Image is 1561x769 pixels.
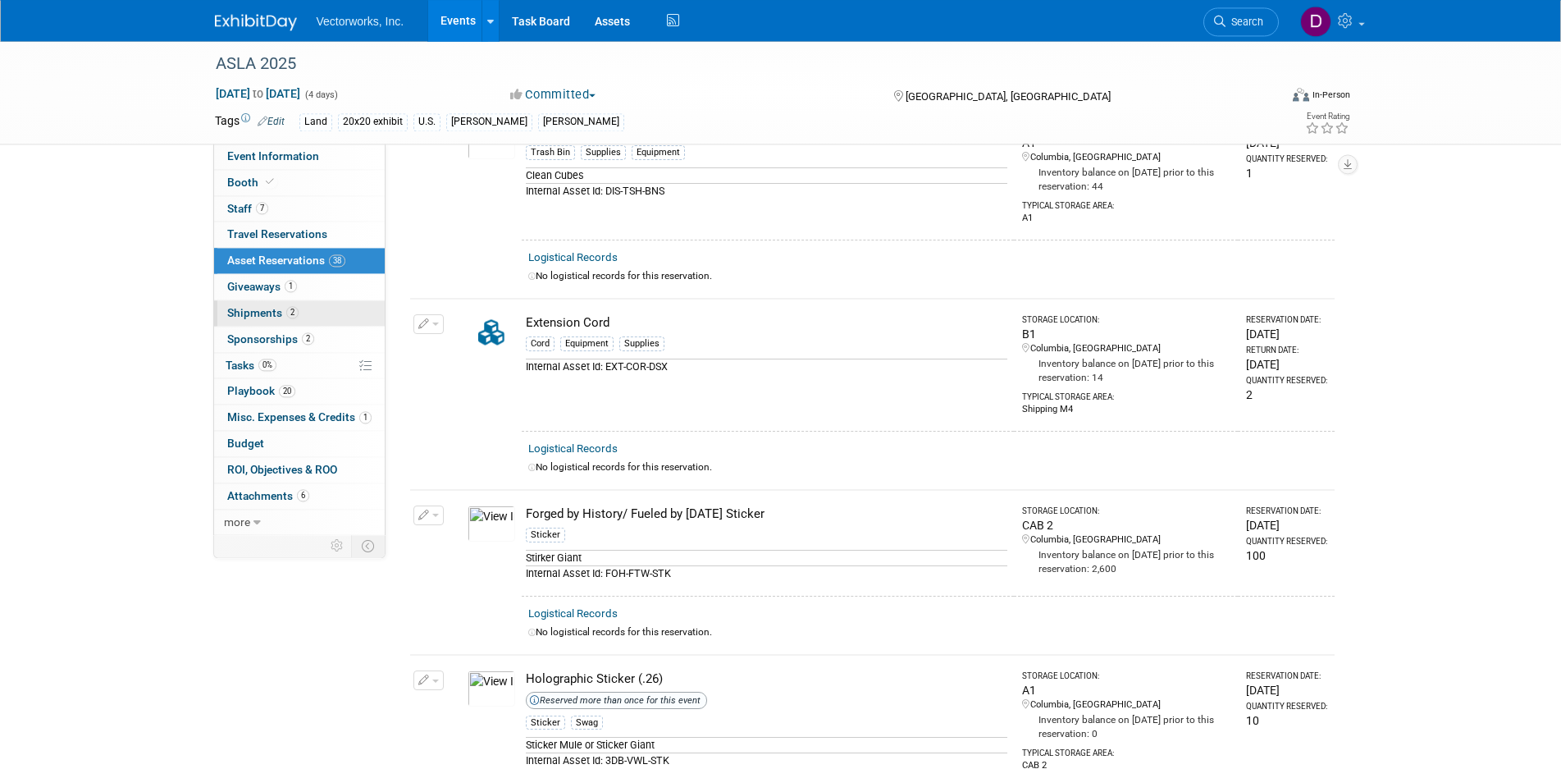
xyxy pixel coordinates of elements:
[1022,342,1232,355] div: Columbia, [GEOGRAPHIC_DATA]
[468,506,515,542] img: View Images
[323,535,352,556] td: Personalize Event Tab Strip
[1022,517,1232,533] div: CAB 2
[258,359,276,371] span: 0%
[214,431,385,456] a: Budget
[214,405,385,430] a: Misc. Expenses & Credits1
[1022,151,1232,164] div: Columbia, [GEOGRAPHIC_DATA]
[1246,314,1327,326] div: Reservation Date:
[1022,698,1232,712] div: Columbia, [GEOGRAPHIC_DATA]
[526,359,1007,374] div: Internal Asset Id: EXT-COR-DSX
[560,336,614,351] div: Equipment
[413,113,440,130] div: U.S.
[528,607,618,620] a: Logistical Records
[1305,112,1349,121] div: Event Rating
[1022,314,1232,326] div: Storage Location:
[227,176,277,189] span: Booth
[526,314,1007,332] div: Extension Cord
[329,254,345,267] span: 38
[214,353,385,378] a: Tasks0%
[1022,326,1232,342] div: B1
[214,274,385,300] a: Giveaways1
[1022,194,1232,212] div: Typical Storage Area:
[215,112,285,131] td: Tags
[446,113,532,130] div: [PERSON_NAME]
[214,510,385,535] a: more
[227,384,295,397] span: Playbook
[1246,701,1327,712] div: Quantity Reserved:
[530,695,539,704] i: Potential Conflict!
[214,248,385,273] a: Asset Reservations38
[286,306,299,318] span: 2
[1182,85,1351,110] div: Event Format
[1246,356,1327,373] div: [DATE]
[304,89,338,100] span: (4 days)
[250,87,266,100] span: to
[1246,517,1327,533] div: [DATE]
[538,113,624,130] div: [PERSON_NAME]
[214,144,385,169] a: Event Information
[227,463,337,476] span: ROI, Objectives & ROO
[1022,355,1232,385] div: Inventory balance on [DATE] prior to this reservation: 14
[1022,712,1232,741] div: Inventory balance on [DATE] prior to this reservation: 0
[214,300,385,326] a: Shipments2
[526,145,575,160] div: Trash Bin
[526,336,555,351] div: Cord
[1246,387,1327,403] div: 2
[504,86,602,103] button: Committed
[226,359,276,372] span: Tasks
[299,113,332,130] div: Land
[1022,533,1232,547] div: Columbia, [GEOGRAPHIC_DATA]
[258,116,285,127] a: Edit
[1246,153,1327,165] div: Quantity Reserved:
[1022,547,1232,576] div: Inventory balance on [DATE] prior to this reservation: 2,600
[359,411,372,423] span: 1
[227,202,268,215] span: Staff
[526,692,707,708] div: Potential Duplicate!
[215,86,301,101] span: [DATE] [DATE]
[1293,88,1309,101] img: Format-Inperson.png
[227,410,372,423] span: Misc. Expenses & Credits
[528,442,618,455] a: Logistical Records
[1203,7,1279,36] a: Search
[1226,16,1263,28] span: Search
[526,550,1007,565] div: Stirker Giant
[215,14,297,30] img: ExhibitDay
[1246,375,1327,387] div: Quantity Reserved:
[1022,506,1232,517] div: Storage Location:
[302,332,314,345] span: 2
[224,515,250,529] span: more
[526,183,1007,199] div: Internal Asset Id: DIS-TSH-BNS
[526,671,1007,688] div: Holographic Sticker (.26)
[1022,385,1232,403] div: Typical Storage Area:
[210,49,1254,79] div: ASLA 2025
[526,692,707,708] div: Reserved more than once for this event
[214,196,385,222] a: Staff7
[526,753,1007,768] div: Internal Asset Id: 3DB-VWL-STK
[227,437,264,450] span: Budget
[1246,682,1327,698] div: [DATE]
[526,737,1007,753] div: Sticker Mule or Sticker Giant
[1246,671,1327,682] div: Reservation Date:
[1312,89,1350,101] div: In-Person
[571,716,603,730] div: Swag
[528,251,618,263] a: Logistical Records
[297,489,309,501] span: 6
[279,385,295,397] span: 20
[227,489,309,502] span: Attachments
[906,90,1111,103] span: [GEOGRAPHIC_DATA], [GEOGRAPHIC_DATA]
[214,327,385,352] a: Sponsorships2
[528,460,1328,474] div: No logistical records for this reservation.
[285,280,297,292] span: 1
[526,506,1007,523] div: Forged by History/ Fueled by [DATE] Sticker
[1246,165,1327,181] div: 1
[227,306,299,319] span: Shipments
[1022,671,1232,682] div: Storage Location:
[351,535,385,556] td: Toggle Event Tabs
[227,149,319,162] span: Event Information
[227,227,327,240] span: Travel Reservations
[619,336,664,351] div: Supplies
[1022,741,1232,759] div: Typical Storage Area:
[1022,403,1232,416] div: Shipping M4
[214,457,385,483] a: ROI, Objectives & ROO
[1022,682,1232,698] div: A1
